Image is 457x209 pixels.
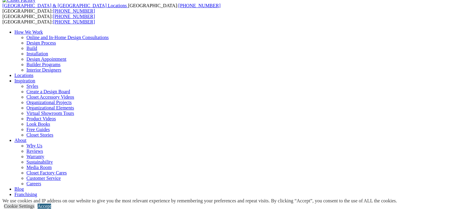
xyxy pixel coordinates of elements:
a: Design Appointment [26,57,66,62]
a: Franchising [14,192,37,197]
a: [PHONE_NUMBER] [53,8,95,14]
a: Customer Service [26,176,61,181]
a: How We Work [14,29,43,35]
a: [GEOGRAPHIC_DATA] & [GEOGRAPHIC_DATA] Locations [2,3,128,8]
a: Accept [38,204,51,209]
a: Inspiration [14,78,35,83]
span: [GEOGRAPHIC_DATA]: [GEOGRAPHIC_DATA]: [2,3,221,14]
a: Why Us [26,143,42,148]
a: [PHONE_NUMBER] [53,14,95,19]
span: [GEOGRAPHIC_DATA] & [GEOGRAPHIC_DATA] Locations [2,3,127,8]
a: Locations [14,73,33,78]
a: Organizational Projects [26,100,72,105]
a: Warranty [26,154,44,159]
a: Careers [26,181,41,186]
a: Cookie Settings [4,204,35,209]
a: Installation [26,51,48,56]
a: Reviews [26,149,43,154]
a: Closet Accessory Videos [26,94,74,100]
a: Virtual Showroom Tours [26,111,74,116]
a: Build [26,46,37,51]
a: Closet Stories [26,132,53,137]
a: [PHONE_NUMBER] [53,19,95,24]
a: Blog [14,186,24,192]
a: Interior Designers [26,67,61,72]
a: Look Books [26,121,50,127]
a: [PHONE_NUMBER] [178,3,220,8]
a: Closet Factory Cares [26,170,67,175]
a: Media Room [26,165,52,170]
a: Online and In-Home Design Consultations [26,35,109,40]
a: Sustainability [26,159,53,164]
a: Builder Programs [26,62,60,67]
a: Styles [26,84,38,89]
a: About [14,138,26,143]
a: Design Process [26,40,56,45]
a: Organizational Elements [26,105,74,110]
a: Create a Design Board [26,89,70,94]
a: Free Guides [26,127,50,132]
span: [GEOGRAPHIC_DATA]: [GEOGRAPHIC_DATA]: [2,14,95,24]
div: We use cookies and IP address on our website to give you the most relevant experience by remember... [2,198,397,204]
a: Product Videos [26,116,56,121]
